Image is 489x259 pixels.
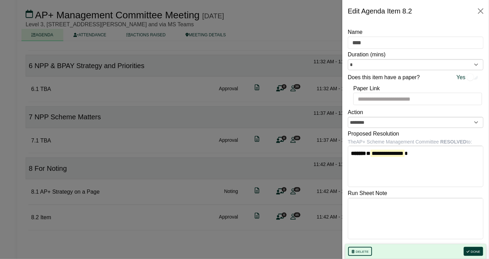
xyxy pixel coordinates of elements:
label: Paper Link [353,84,380,93]
button: Done [464,247,483,256]
label: Action [348,108,363,117]
label: Proposed Resolution [348,129,399,138]
label: Name [348,28,363,37]
div: The AP+ Scheme Management Committee to: [348,138,483,146]
label: Duration (mins) [348,50,386,59]
span: Yes [456,73,465,82]
label: Run Sheet Note [348,189,387,198]
label: Does this item have a paper? [348,73,420,82]
b: RESOLVED [440,139,467,145]
button: Delete [348,247,372,256]
div: Edit Agenda Item 8.2 [348,6,412,17]
button: Close [475,6,486,17]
